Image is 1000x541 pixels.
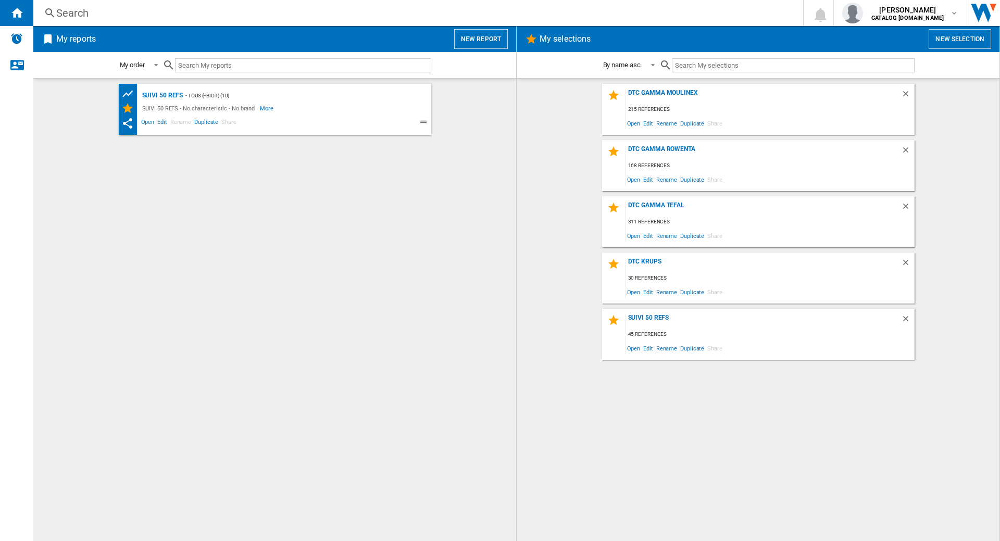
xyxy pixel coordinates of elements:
button: New selection [929,29,991,49]
span: Share [706,229,724,243]
div: 215 references [626,103,915,116]
span: Share [706,172,724,186]
div: Product prices grid [121,87,140,100]
div: SUIVI 50 REFS [140,89,183,102]
div: Search [56,6,776,20]
div: By name asc. [603,61,642,69]
span: Rename [655,341,679,355]
div: 311 references [626,216,915,229]
div: Delete [901,202,915,216]
span: Edit [642,172,655,186]
span: Open [626,116,642,130]
span: Duplicate [679,116,706,130]
h2: My reports [54,29,98,49]
span: Open [626,285,642,299]
div: DTC KRUPS [626,258,901,272]
div: - TOUS (fbiot) (10) [183,89,410,102]
span: Open [626,341,642,355]
div: 30 references [626,272,915,285]
span: Edit [642,116,655,130]
span: Edit [642,285,655,299]
div: DTC GAMMA MOULINEX [626,89,901,103]
span: Rename [655,172,679,186]
div: DTC Gamma Rowenta [626,145,901,159]
button: New report [454,29,508,49]
span: Duplicate [679,229,706,243]
img: profile.jpg [842,3,863,23]
div: My Selections [121,102,140,115]
span: Edit [156,117,169,130]
div: My order [120,61,145,69]
span: Rename [655,116,679,130]
div: SUIVI 50 REFS - No characteristic - No brand [140,102,260,115]
span: Share [706,285,724,299]
span: More [260,102,275,115]
span: Rename [655,285,679,299]
span: Duplicate [679,341,706,355]
div: Delete [901,89,915,103]
span: Duplicate [679,172,706,186]
span: Share [706,116,724,130]
div: DTC GAMMA TEFAL [626,202,901,216]
span: Rename [169,117,193,130]
span: Edit [642,341,655,355]
span: Duplicate [679,285,706,299]
span: Open [140,117,156,130]
span: Share [220,117,238,130]
span: Open [626,229,642,243]
span: Share [706,341,724,355]
div: 45 references [626,328,915,341]
span: Duplicate [193,117,220,130]
ng-md-icon: This report has been shared with you [121,117,134,130]
div: SUIVI 50 REFS [626,314,901,328]
b: CATALOG [DOMAIN_NAME] [871,15,944,21]
div: Delete [901,145,915,159]
span: Rename [655,229,679,243]
input: Search My selections [672,58,914,72]
div: Delete [901,258,915,272]
div: Delete [901,314,915,328]
input: Search My reports [175,58,431,72]
span: Edit [642,229,655,243]
span: Open [626,172,642,186]
div: 168 references [626,159,915,172]
span: [PERSON_NAME] [871,5,944,15]
h2: My selections [537,29,593,49]
img: alerts-logo.svg [10,32,23,45]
